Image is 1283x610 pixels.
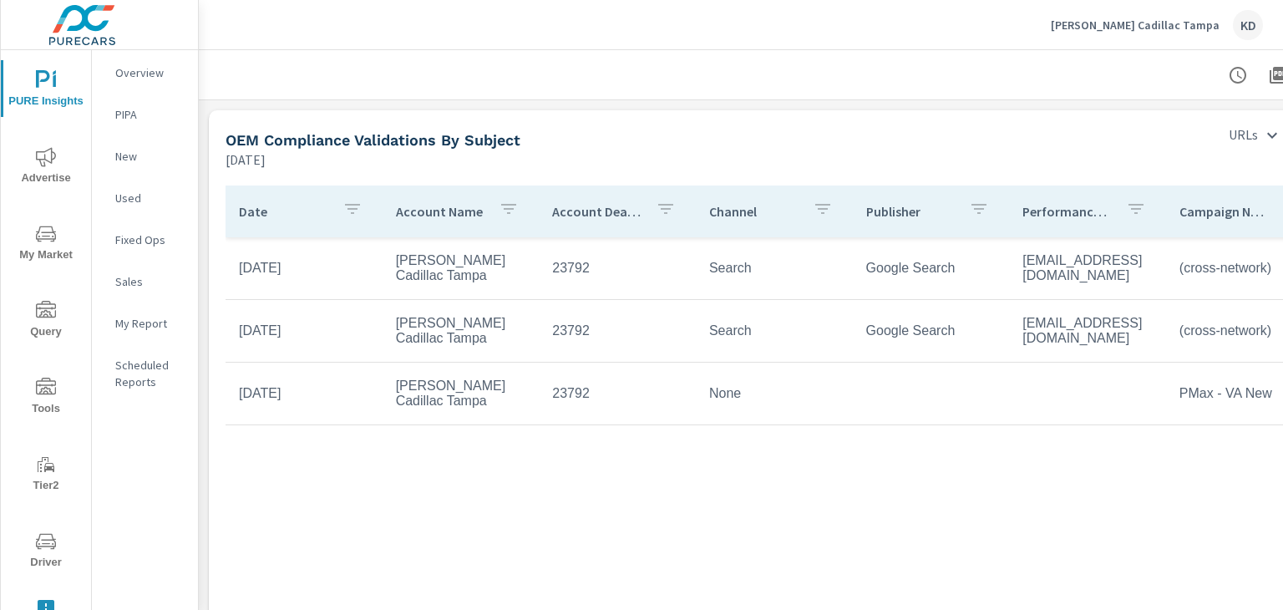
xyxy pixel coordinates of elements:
[539,310,696,352] td: 23792
[92,144,198,169] div: New
[709,203,799,220] p: Channel
[115,273,185,290] p: Sales
[226,131,520,149] h5: OEM Compliance Validations by Subject
[239,203,329,220] p: Date
[92,186,198,211] div: Used
[1179,203,1270,220] p: Campaign Name
[6,301,86,342] span: Query
[6,70,86,111] span: PURE Insights
[226,150,266,170] p: [DATE]
[1233,10,1263,40] div: KD
[6,531,86,572] span: Driver
[6,147,86,188] span: Advertise
[115,64,185,81] p: Overview
[383,365,540,422] td: [PERSON_NAME] Cadillac Tampa
[226,373,383,414] td: [DATE]
[6,224,86,265] span: My Market
[115,315,185,332] p: My Report
[552,203,642,220] p: Account Dealer ID
[115,106,185,123] p: PIPA
[1022,203,1113,220] p: Performance Manager
[226,310,383,352] td: [DATE]
[115,357,185,390] p: Scheduled Reports
[539,373,696,414] td: 23792
[226,247,383,289] td: [DATE]
[92,60,198,85] div: Overview
[115,190,185,206] p: Used
[92,353,198,394] div: Scheduled Reports
[539,247,696,289] td: 23792
[396,203,486,220] p: Account Name
[383,240,540,297] td: [PERSON_NAME] Cadillac Tampa
[92,227,198,252] div: Fixed Ops
[1051,18,1220,33] p: [PERSON_NAME] Cadillac Tampa
[92,269,198,294] div: Sales
[1009,240,1166,297] td: [EMAIL_ADDRESS][DOMAIN_NAME]
[115,231,185,248] p: Fixed Ops
[866,203,956,220] p: Publisher
[853,247,1010,289] td: Google Search
[6,455,86,496] span: Tier2
[383,302,540,359] td: [PERSON_NAME] Cadillac Tampa
[115,148,185,165] p: New
[6,378,86,419] span: Tools
[1009,302,1166,359] td: [EMAIL_ADDRESS][DOMAIN_NAME]
[696,247,853,289] td: Search
[92,311,198,336] div: My Report
[853,310,1010,352] td: Google Search
[696,373,853,414] td: None
[92,102,198,127] div: PIPA
[696,310,853,352] td: Search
